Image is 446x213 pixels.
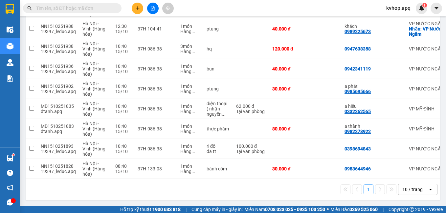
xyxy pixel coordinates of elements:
span: ... [191,49,195,54]
img: logo [3,35,8,68]
div: 1 món [180,64,200,69]
div: Hàng thông thường [180,29,200,34]
div: 37H-086.38 [138,66,174,71]
div: 15/10 [115,29,131,34]
span: Hà Nội - Vinh (Hàng hóa) [82,161,105,177]
div: 0947638358 [345,46,371,51]
span: ... [191,69,195,74]
div: Hàng thông thường [180,49,200,54]
span: Hà Nội - Vinh (Hàng hóa) [82,101,105,117]
div: ri đô [207,144,230,149]
img: logo-vxr [6,4,14,14]
div: Hàng thông thường [180,109,200,114]
div: da tt [207,149,230,154]
div: 15/10 [115,89,131,94]
div: 1 món [180,144,200,149]
span: | [186,206,187,213]
button: 1 [364,184,373,194]
div: 37H-086.38 [138,46,174,51]
div: Hàng thông thường [180,149,200,154]
sup: 1 [12,154,14,156]
img: icon-new-feature [419,5,425,11]
span: caret-down [434,5,439,11]
span: question-circle [7,170,13,176]
span: Miền Nam [244,206,325,213]
svg: open [428,187,433,192]
div: 30.000 đ [272,86,305,91]
div: NN1510251936 [41,64,76,69]
div: 1 món [180,124,200,129]
div: điện thoại ( nhận nguyên kiện) [207,101,230,117]
span: Miền Bắc [330,206,378,213]
span: ... [191,149,195,154]
div: a hiếu [345,104,374,109]
div: 80.000 đ [272,126,305,131]
div: 0942341119 [345,66,371,71]
span: 1 [423,3,426,8]
div: 19397_lvduc.apq [41,149,76,154]
span: Hà Nội - Vinh (Hàng hóa) [82,81,105,97]
span: Cung cấp máy in - giấy in: [191,206,243,213]
span: ... [191,129,195,134]
div: dtanh.apq [41,109,76,114]
div: 15/10 [115,129,131,134]
span: Hà Nội - Vinh (Hàng hóa) [82,41,105,57]
span: search [27,6,32,10]
div: ptung [207,26,230,31]
div: 120.000 đ [272,46,305,51]
span: ⚪️ [327,208,329,211]
input: Tìm tên, số ĐT hoặc mã đơn [36,5,114,12]
span: notification [7,184,13,191]
div: 10 / trang [402,186,423,193]
div: bun [207,66,230,71]
span: plus [135,6,140,10]
div: Tại văn phòng [236,109,266,114]
div: 37H-086.38 [138,106,174,111]
div: 15/10 [115,169,131,174]
div: bánh cốm [207,166,230,171]
div: 10:40 [115,64,131,69]
strong: CHUYỂN PHÁT NHANH AN PHÚ QUÝ [10,5,57,27]
div: 1 món [180,24,200,29]
button: file-add [147,3,159,14]
div: 0982278922 [345,129,371,134]
div: 19397_lvduc.apq [41,69,76,74]
img: solution-icon [7,75,13,82]
div: 37H-086.38 [138,146,174,151]
strong: 0708 023 035 - 0935 103 250 [265,207,325,212]
div: 12:30 [115,24,131,29]
div: 1 món [180,104,200,109]
button: caret-down [431,3,442,14]
div: 19397_lvduc.apq [41,49,76,54]
span: ... [191,169,195,174]
div: NN1510251988 [41,24,76,29]
strong: 1900 633 818 [152,207,181,212]
span: | [383,206,384,213]
div: 37H-086.38 [138,126,174,131]
span: ... [191,29,195,34]
img: warehouse-icon [7,155,13,162]
div: 10:40 [115,44,131,49]
div: 37H-086.38 [138,86,174,91]
div: thực phẩm [207,126,230,131]
div: 0985695666 [345,89,371,94]
div: 10:40 [115,84,131,89]
div: 10:40 [115,144,131,149]
div: 40.000 đ [272,66,305,71]
div: 40.000 đ [272,26,305,31]
div: MD1510251835 [41,104,76,109]
span: message [7,199,13,205]
div: NN1510251938 [41,44,76,49]
div: 0989225673 [345,29,371,34]
span: [GEOGRAPHIC_DATA], [GEOGRAPHIC_DATA] ↔ [GEOGRAPHIC_DATA] [9,28,58,50]
div: 0398694843 [345,146,371,151]
div: khách [345,24,374,29]
div: Hàng thông thường [180,89,200,94]
div: 10:40 [115,124,131,129]
span: file-add [150,6,155,10]
div: a thành [345,124,374,129]
sup: 1 [422,3,427,8]
div: 19397_lvduc.apq [41,89,76,94]
div: 1 món [180,164,200,169]
img: warehouse-icon [7,59,13,66]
